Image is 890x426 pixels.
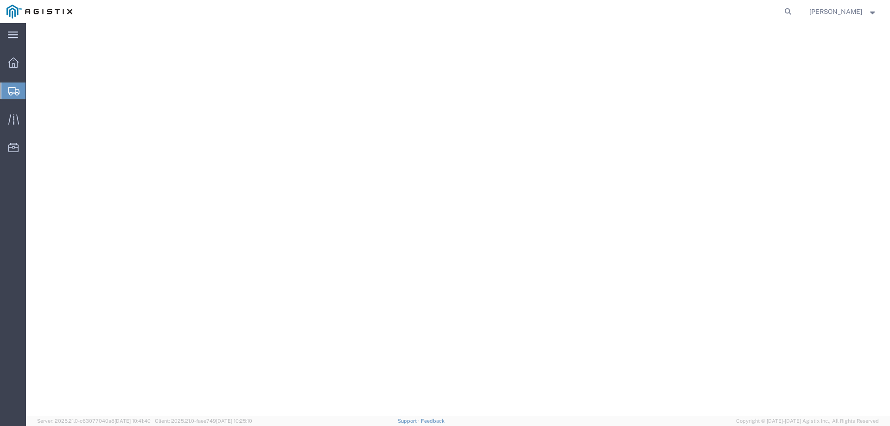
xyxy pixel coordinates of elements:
a: Feedback [421,418,445,424]
span: [DATE] 10:25:10 [216,418,252,424]
button: [PERSON_NAME] [809,6,877,17]
iframe: FS Legacy Container [26,23,890,416]
span: Client: 2025.21.0-faee749 [155,418,252,424]
span: Server: 2025.21.0-c63077040a8 [37,418,151,424]
span: Jesse Jordan [809,6,862,17]
img: logo [6,5,72,19]
span: [DATE] 10:41:40 [114,418,151,424]
span: Copyright © [DATE]-[DATE] Agistix Inc., All Rights Reserved [736,417,879,425]
a: Support [398,418,421,424]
